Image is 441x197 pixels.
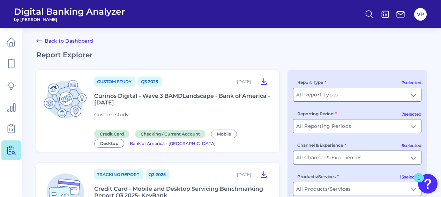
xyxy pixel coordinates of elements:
[297,174,339,179] label: Products/Services
[297,143,346,148] label: Channel & Experience
[414,8,427,21] button: VP
[135,130,205,138] span: Checking / Current Account
[297,80,326,85] label: Report Type
[297,111,337,116] label: Reporting Period
[418,174,438,194] button: Open Resource Center, 1 new notification
[94,169,143,180] a: Tracking Report
[94,139,124,148] span: Desktop
[36,37,93,45] a: Back to Dashboard
[42,76,89,123] img: Credit Card
[130,140,216,146] a: Bank of America - [GEOGRAPHIC_DATA]
[36,51,427,59] h2: Report Explorer
[94,140,127,146] a: Desktop
[94,111,129,118] span: Custom study
[135,130,208,137] a: Checking / Current Account
[237,79,251,84] div: [DATE]
[257,76,271,87] button: Curinos Digital - Wave 3 BAMDLandscape - Bank of America - September 2025
[211,130,237,138] span: Mobile
[417,178,420,187] div: 1
[94,130,129,138] span: Credit Card
[14,6,125,17] span: Digital Banking Analyzer
[130,141,216,146] span: Bank of America - [GEOGRAPHIC_DATA]
[14,17,125,22] span: by [PERSON_NAME]
[257,169,271,180] button: Credit Card - Mobile and Desktop Servicing Benchmarking Report Q3 2025- KeyBank
[94,76,135,87] a: Custom Study
[94,93,271,106] div: Curinos Digital - Wave 3 BAMDLandscape - Bank of America - [DATE]
[237,172,251,177] div: [DATE]
[211,130,240,137] a: Mobile
[138,76,162,87] a: Q3 2025
[94,130,132,137] a: Credit Card
[146,169,170,180] a: Q3 2025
